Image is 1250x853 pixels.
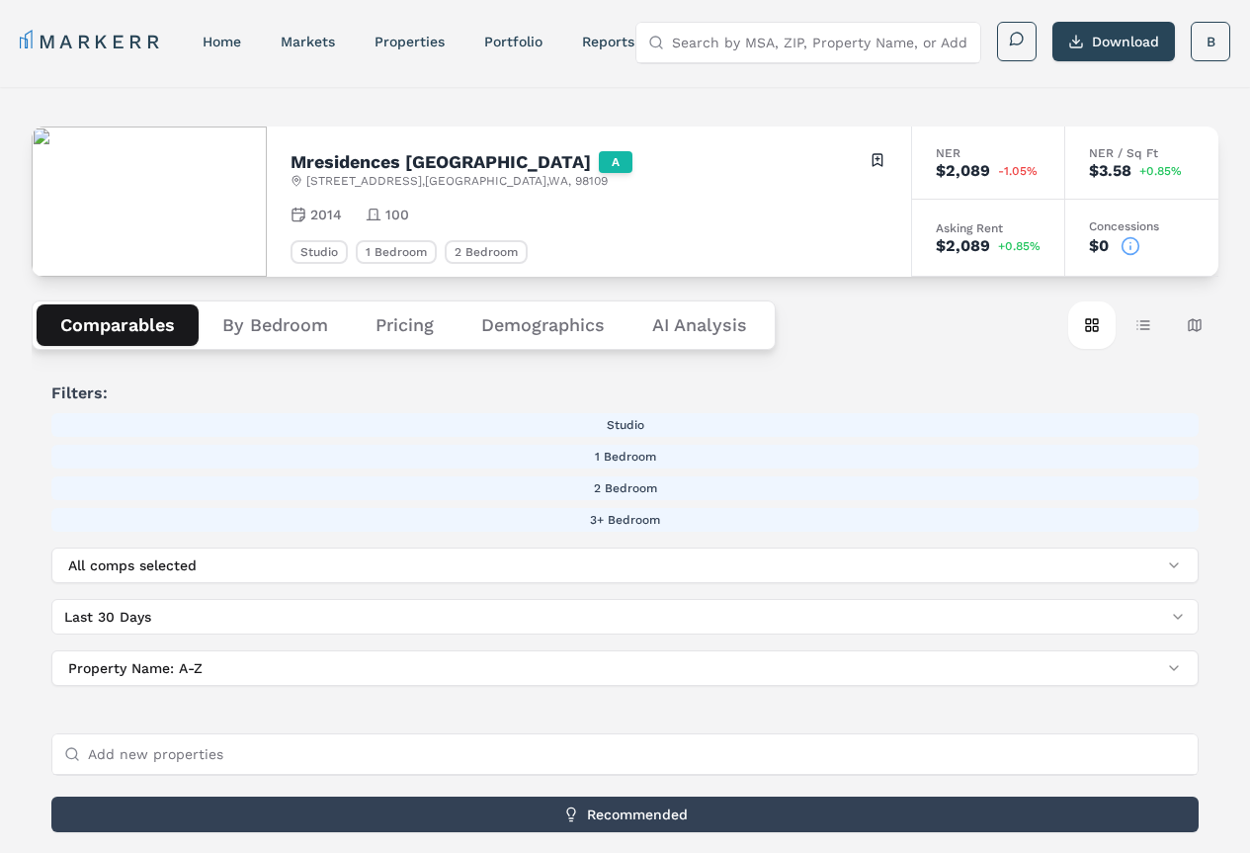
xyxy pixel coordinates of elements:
div: $2,089 [936,238,990,254]
span: -1.05% [998,165,1038,177]
div: Asking Rent [936,222,1041,234]
button: All comps selected [51,548,1199,583]
div: $2,089 [936,163,990,179]
div: NER / Sq Ft [1089,147,1195,159]
div: NER [936,147,1041,159]
input: Search by MSA, ZIP, Property Name, or Address [672,23,968,62]
a: Portfolio [484,34,542,49]
div: $0 [1089,238,1109,254]
span: B [1207,32,1215,51]
h2: Mresidences [GEOGRAPHIC_DATA] [291,153,591,171]
button: Studio [51,413,1199,437]
span: Filters: [51,382,1199,405]
button: 3+ Bedroom [51,508,1199,532]
input: Add new properties [88,734,1186,774]
span: 100 [385,205,409,224]
button: Property Name: A-Z [51,650,1199,686]
button: Comparables [37,304,199,346]
button: Pricing [352,304,458,346]
div: 1 Bedroom [356,240,437,264]
div: Studio [291,240,348,264]
span: [STREET_ADDRESS] , [GEOGRAPHIC_DATA] , WA , 98109 [306,173,608,189]
a: markets [281,34,335,49]
button: 1 Bedroom [51,445,1199,469]
a: home [203,34,241,49]
span: 2014 [310,205,342,224]
button: Demographics [458,304,628,346]
button: Recommended [51,797,1199,832]
button: By Bedroom [199,304,352,346]
div: 2 Bedroom [445,240,528,264]
button: 2 Bedroom [51,476,1199,500]
button: B [1191,22,1230,61]
span: +0.85% [998,240,1041,252]
a: properties [375,34,445,49]
div: Concessions [1089,220,1195,232]
span: +0.85% [1139,165,1182,177]
a: reports [582,34,634,49]
button: Download [1052,22,1175,61]
button: AI Analysis [628,304,771,346]
div: $3.58 [1089,163,1131,179]
a: MARKERR [20,28,163,55]
div: A [599,151,632,173]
